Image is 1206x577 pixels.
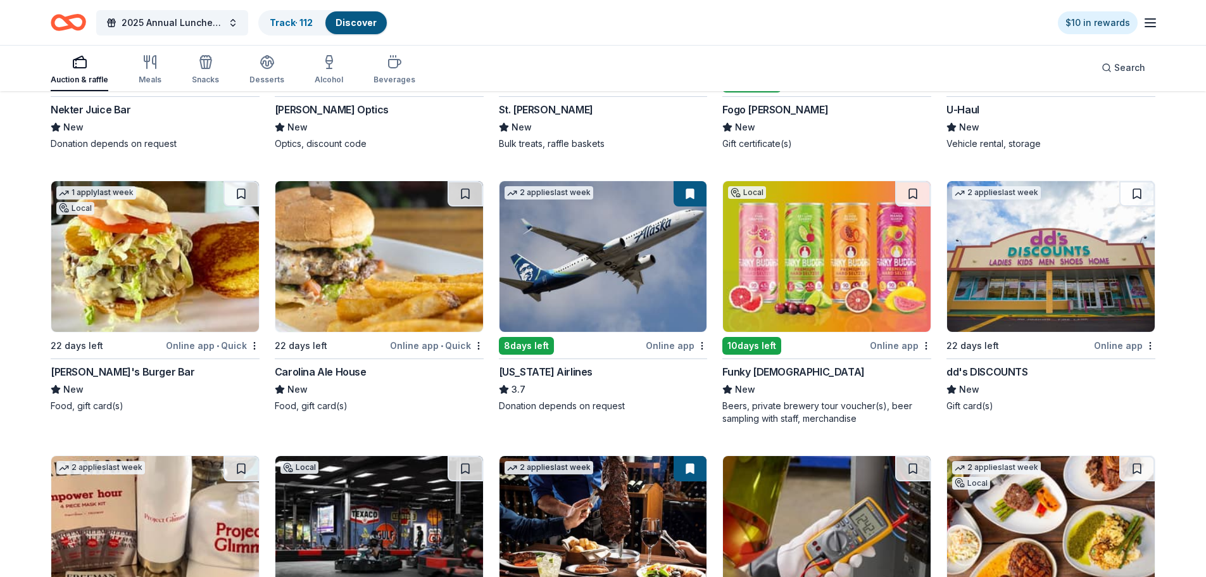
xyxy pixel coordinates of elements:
div: 1 apply last week [56,186,136,200]
span: New [959,382,979,397]
div: Alcohol [315,75,343,85]
div: 2 applies last week [505,461,593,474]
img: Image for Beth's Burger Bar [51,181,259,332]
span: New [959,120,979,135]
span: 2025 Annual Luncheon [122,15,223,30]
img: Image for Alaska Airlines [499,181,707,332]
div: Carolina Ale House [275,364,367,379]
span: New [735,120,755,135]
div: Gift certificate(s) [722,137,931,150]
button: 2025 Annual Luncheon [96,10,248,35]
div: 2 applies last week [952,186,1041,200]
div: Online app [1094,338,1155,353]
span: • [217,341,219,351]
div: Beverages [374,75,415,85]
div: Beers, private brewery tour voucher(s), beer sampling with staff, merchandise [722,400,931,425]
div: Auction & raffle [51,75,108,85]
div: Local [728,186,766,199]
div: Optics, discount code [275,137,484,150]
a: Image for dd's DISCOUNTS2 applieslast week22 days leftOnline appdd's DISCOUNTSNewGift card(s) [946,181,1155,412]
button: Alcohol [315,49,343,91]
a: Home [51,8,86,37]
div: 10 days left [722,337,781,355]
div: Meals [139,75,161,85]
img: Image for Funky Buddha [723,181,931,332]
div: Desserts [249,75,284,85]
div: Vehicle rental, storage [946,137,1155,150]
div: dd's DISCOUNTS [946,364,1027,379]
span: Search [1114,60,1145,75]
div: Food, gift card(s) [51,400,260,412]
div: Funky [DEMOGRAPHIC_DATA] [722,364,864,379]
span: 3.7 [512,382,525,397]
div: Online app [646,338,707,353]
span: • [441,341,443,351]
button: Auction & raffle [51,49,108,91]
div: St. [PERSON_NAME] [499,102,593,117]
a: Image for Funky BuddhaLocal10days leftOnline appFunky [DEMOGRAPHIC_DATA]NewBeers, private brewery... [722,181,931,425]
div: Donation depends on request [51,137,260,150]
div: [PERSON_NAME] Optics [275,102,389,117]
a: $10 in rewards [1058,11,1138,34]
div: Snacks [192,75,219,85]
a: Discover [336,17,377,28]
div: Local [952,477,990,490]
button: Meals [139,49,161,91]
div: U-Haul [946,102,979,117]
a: Track· 112 [270,17,313,28]
div: 2 applies last week [952,461,1041,474]
div: Online app Quick [390,338,484,353]
div: Online app Quick [166,338,260,353]
div: Bulk treats, raffle baskets [499,137,708,150]
div: 22 days left [275,338,327,353]
span: New [63,120,84,135]
div: [PERSON_NAME]'s Burger Bar [51,364,195,379]
button: Beverages [374,49,415,91]
span: New [287,382,308,397]
img: Image for dd's DISCOUNTS [947,181,1155,332]
div: Online app [870,338,931,353]
div: 22 days left [946,338,999,353]
div: Local [56,202,94,215]
button: Search [1091,55,1155,80]
span: New [63,382,84,397]
button: Desserts [249,49,284,91]
div: Local [280,461,318,474]
div: [US_STATE] Airlines [499,364,593,379]
div: 8 days left [499,337,554,355]
button: Track· 112Discover [258,10,388,35]
div: Fogo [PERSON_NAME] [722,102,828,117]
div: 2 applies last week [505,186,593,200]
div: Food, gift card(s) [275,400,484,412]
img: Image for Carolina Ale House [275,181,483,332]
div: 2 applies last week [56,461,145,474]
button: Snacks [192,49,219,91]
div: 22 days left [51,338,103,353]
a: Image for Beth's Burger Bar1 applylast weekLocal22 days leftOnline app•Quick[PERSON_NAME]'s Burge... [51,181,260,412]
div: Nekter Juice Bar [51,102,131,117]
a: Image for Alaska Airlines2 applieslast week8days leftOnline app[US_STATE] Airlines3.7Donation dep... [499,181,708,412]
div: Donation depends on request [499,400,708,412]
span: New [287,120,308,135]
span: New [512,120,532,135]
span: New [735,382,755,397]
div: Gift card(s) [946,400,1155,412]
a: Image for Carolina Ale House22 days leftOnline app•QuickCarolina Ale HouseNewFood, gift card(s) [275,181,484,412]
